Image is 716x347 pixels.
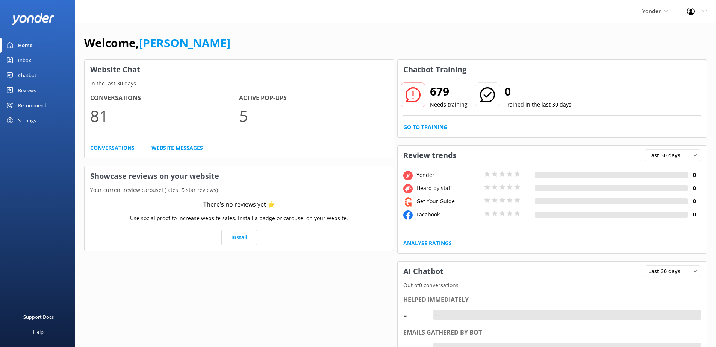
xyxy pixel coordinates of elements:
p: Your current review carousel (latest 5 star reviews) [85,186,394,194]
div: Inbox [18,53,31,68]
a: Analyse Ratings [403,239,452,247]
div: - [433,310,439,320]
h4: Conversations [90,93,239,103]
div: Helped immediately [403,295,701,305]
p: In the last 30 days [85,79,394,88]
div: Yonder [415,171,482,179]
a: Go to Training [403,123,447,131]
h3: Review trends [398,146,462,165]
img: yonder-white-logo.png [11,13,54,25]
div: Get Your Guide [415,197,482,205]
div: Emails gathered by bot [403,328,701,338]
div: Chatbot [18,68,36,83]
h4: Active Pop-ups [239,93,388,103]
h1: Welcome, [84,34,230,52]
p: Trained in the last 30 days [504,100,571,109]
span: Last 30 days [648,267,685,275]
div: Settings [18,113,36,128]
h4: 0 [688,210,701,219]
p: 5 [239,103,388,128]
div: - [403,306,426,324]
h3: Chatbot Training [398,60,472,79]
div: Help [33,324,44,339]
p: 81 [90,103,239,128]
h3: Showcase reviews on your website [85,166,394,186]
h4: 0 [688,197,701,205]
div: There’s no reviews yet ⭐ [203,200,275,210]
h4: 0 [688,184,701,192]
span: Last 30 days [648,151,685,160]
a: [PERSON_NAME] [139,35,230,50]
h2: 679 [430,82,468,100]
div: Home [18,38,33,53]
a: Conversations [90,144,135,152]
a: Install [221,230,257,245]
h4: 0 [688,171,701,179]
div: Reviews [18,83,36,98]
h3: AI Chatbot [398,262,449,281]
h3: Website Chat [85,60,394,79]
p: Needs training [430,100,468,109]
p: Use social proof to increase website sales. Install a badge or carousel on your website. [130,214,348,222]
div: Facebook [415,210,482,219]
p: Out of 0 conversations [398,281,707,289]
div: Support Docs [23,309,54,324]
div: Recommend [18,98,47,113]
div: Heard by staff [415,184,482,192]
a: Website Messages [151,144,203,152]
span: Yonder [642,8,661,15]
h2: 0 [504,82,571,100]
